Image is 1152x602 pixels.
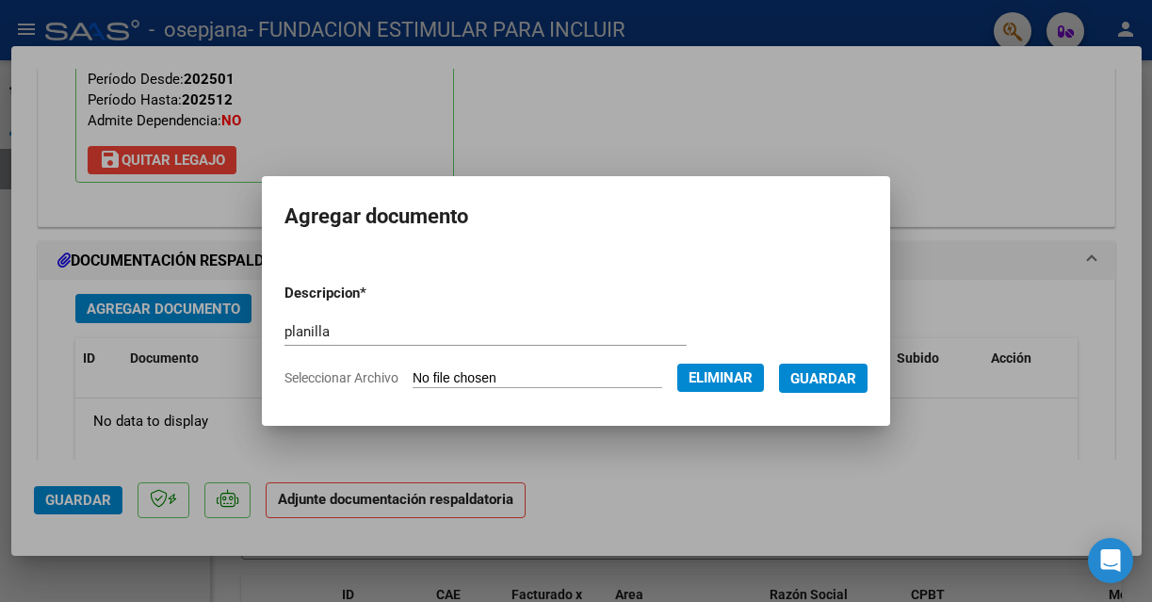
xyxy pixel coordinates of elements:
[790,370,856,387] span: Guardar
[779,364,868,393] button: Guardar
[1088,538,1133,583] div: Open Intercom Messenger
[284,283,460,304] p: Descripcion
[689,369,753,386] span: Eliminar
[677,364,764,392] button: Eliminar
[284,199,868,235] h2: Agregar documento
[284,370,398,385] span: Seleccionar Archivo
